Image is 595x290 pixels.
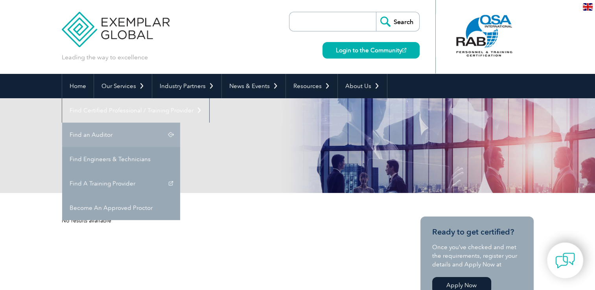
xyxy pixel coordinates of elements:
a: Login to the Community [322,42,420,59]
a: Find Engineers & Technicians [62,147,180,171]
a: News & Events [222,74,286,98]
img: contact-chat.png [555,251,575,270]
h1: Search [62,130,364,145]
a: Find an Auditor [62,123,180,147]
p: Leading the way to excellence [62,53,148,62]
img: en [583,3,593,11]
p: Results for: C-374973 [62,153,298,162]
h3: Ready to get certified? [432,227,522,237]
a: Find Certified Professional / Training Provider [62,98,209,123]
a: Find A Training Provider [62,171,180,196]
a: About Us [338,74,387,98]
a: Home [62,74,94,98]
div: No results available [62,217,392,225]
a: Our Services [94,74,152,98]
a: Industry Partners [152,74,221,98]
input: Search [376,12,419,31]
a: Become An Approved Proctor [62,196,180,220]
a: Resources [286,74,337,98]
p: Once you’ve checked and met the requirements, register your details and Apply Now at [432,243,522,269]
img: open_square.png [402,48,406,52]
